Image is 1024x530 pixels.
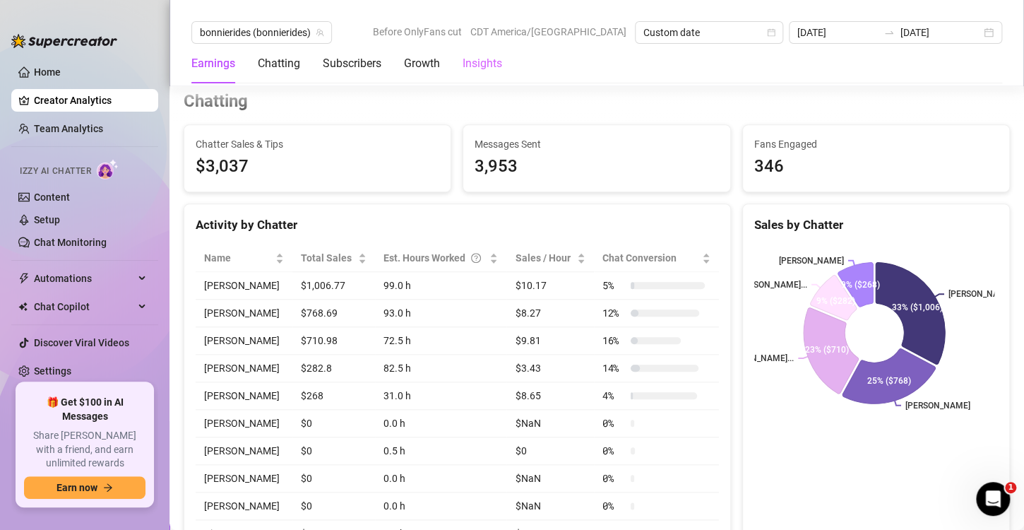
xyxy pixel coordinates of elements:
[778,256,843,266] text: [PERSON_NAME]
[34,237,107,248] a: Chat Monitoring
[594,245,719,272] th: Chat Conversion
[475,136,718,152] span: Messages Sent
[375,382,506,410] td: 31.0 h
[18,273,30,284] span: thunderbolt
[24,429,145,471] span: Share [PERSON_NAME] with a friend, and earn unlimited rewards
[463,55,502,72] div: Insights
[20,165,91,178] span: Izzy AI Chatter
[258,55,300,72] div: Chatting
[375,355,506,382] td: 82.5 h
[602,443,625,459] span: 0 %
[602,416,625,431] span: 0 %
[1005,482,1016,493] span: 1
[602,278,625,293] span: 5 %
[196,355,292,382] td: [PERSON_NAME]
[767,28,775,37] span: calendar
[34,267,134,290] span: Automations
[34,89,147,112] a: Creator Analytics
[515,250,573,266] span: Sales / Hour
[602,498,625,514] span: 0 %
[292,300,375,327] td: $768.69
[375,410,506,437] td: 0.0 h
[196,300,292,327] td: [PERSON_NAME]
[375,437,506,465] td: 0.5 h
[196,327,292,355] td: [PERSON_NAME]
[292,272,375,300] td: $1,006.77
[184,90,248,113] h3: Chatting
[196,153,439,180] span: $3,037
[602,333,625,348] span: 16 %
[602,471,625,486] span: 0 %
[301,250,355,266] span: Total Sales
[506,327,593,355] td: $9.81
[103,483,113,493] span: arrow-right
[292,410,375,437] td: $0
[506,465,593,493] td: $NaN
[316,28,324,37] span: team
[196,382,292,410] td: [PERSON_NAME]
[292,245,375,272] th: Total Sales
[602,360,625,376] span: 14 %
[11,34,117,48] img: logo-BBDzfeDw.svg
[754,216,998,235] div: Sales by Chatter
[506,437,593,465] td: $0
[292,355,375,382] td: $282.8
[754,136,998,152] span: Fans Engaged
[905,401,970,411] text: [PERSON_NAME]
[375,327,506,355] td: 72.5 h
[34,66,61,78] a: Home
[506,410,593,437] td: $NaN
[375,493,506,520] td: 0.0 h
[196,216,719,235] div: Activity by Chatter
[404,55,440,72] div: Growth
[883,27,895,38] span: to
[204,250,273,266] span: Name
[948,289,1013,299] text: [PERSON_NAME]
[506,355,593,382] td: $3.43
[18,302,28,312] img: Chat Copilot
[602,388,625,404] span: 4 %
[24,396,145,423] span: 🎁 Get $100 in AI Messages
[375,465,506,493] td: 0.0 h
[196,465,292,493] td: [PERSON_NAME]
[883,27,895,38] span: swap-right
[506,300,593,327] td: $8.27
[323,55,381,72] div: Subscribers
[292,493,375,520] td: $0
[375,300,506,327] td: 93.0 h
[196,272,292,300] td: [PERSON_NAME]
[34,192,70,203] a: Content
[34,123,103,134] a: Team Analytics
[34,337,129,348] a: Discover Viral Videos
[602,250,699,266] span: Chat Conversion
[191,55,235,72] div: Earnings
[797,25,878,40] input: Start date
[56,482,97,493] span: Earn now
[196,245,292,272] th: Name
[506,245,593,272] th: Sales / Hour
[900,25,981,40] input: End date
[34,365,71,377] a: Settings
[196,136,439,152] span: Chatter Sales & Tips
[292,382,375,410] td: $268
[475,153,718,180] div: 3,953
[200,22,323,43] span: bonnierides (bonnierides)
[754,153,998,180] div: 346
[196,410,292,437] td: [PERSON_NAME]
[375,272,506,300] td: 99.0 h
[24,476,145,499] button: Earn nowarrow-right
[506,493,593,520] td: $NaN
[97,159,119,179] img: AI Chatter
[34,295,134,318] span: Chat Copilot
[34,214,60,225] a: Setup
[722,353,794,363] text: [PERSON_NAME]...
[602,305,625,321] span: 12 %
[506,272,593,300] td: $10.17
[470,21,626,42] span: CDT America/[GEOGRAPHIC_DATA]
[976,482,1010,516] iframe: Intercom live chat
[196,437,292,465] td: [PERSON_NAME]
[383,250,487,266] div: Est. Hours Worked
[292,327,375,355] td: $710.98
[196,493,292,520] td: [PERSON_NAME]
[471,250,481,266] span: question-circle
